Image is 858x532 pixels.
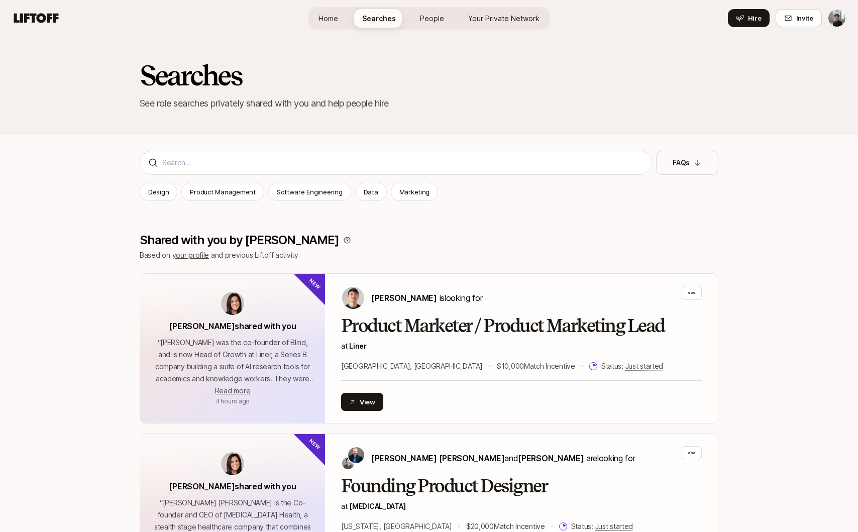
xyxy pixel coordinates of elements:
[221,452,244,475] img: avatar-url
[460,9,548,28] a: Your Private Network
[518,453,584,463] span: [PERSON_NAME]
[341,393,383,411] button: View
[341,476,702,496] h2: Founding Product Designer
[497,360,575,372] p: $10,000 Match Incentive
[341,360,483,372] p: [GEOGRAPHIC_DATA], [GEOGRAPHIC_DATA]
[215,386,250,395] span: Read more
[748,13,762,23] span: Hire
[162,157,643,169] input: Search...
[310,9,346,28] a: Home
[292,257,342,306] div: New
[828,9,846,27] button: Billy Tseng
[216,397,250,405] span: September 17, 2025 10:07am
[371,291,482,304] p: is looking for
[341,340,702,352] p: at
[152,337,313,385] p: “ [PERSON_NAME] was the co-founder of Blind, and is now Head of Growth at Liner, a Series B compa...
[625,362,664,371] span: Just started
[140,249,718,261] p: Based on and previous Liftoff activity
[348,447,364,463] img: Sagan Schultz
[349,502,405,510] span: [MEDICAL_DATA]
[362,13,396,24] span: Searches
[468,13,540,24] span: Your Private Network
[169,321,296,331] span: [PERSON_NAME] shared with you
[169,481,296,491] span: [PERSON_NAME] shared with you
[371,452,635,465] p: are looking for
[371,453,504,463] span: [PERSON_NAME] [PERSON_NAME]
[595,522,633,531] span: Just started
[656,151,718,175] button: FAQs
[354,9,404,28] a: Searches
[828,10,845,27] img: Billy Tseng
[412,9,452,28] a: People
[215,385,250,397] button: Read more
[172,251,209,259] a: your profile
[342,287,364,309] img: Kyum Kim
[601,360,663,372] p: Status:
[341,316,702,336] h2: Product Marketer / Product Marketing Lead
[292,417,342,467] div: New
[221,292,244,315] img: avatar-url
[728,9,770,27] button: Hire
[504,453,584,463] span: and
[420,13,444,24] span: People
[341,500,702,512] p: at
[190,187,255,197] p: Product Management
[371,293,437,303] span: [PERSON_NAME]
[140,96,718,111] p: See role searches privately shared with you and help people hire
[140,233,339,247] p: Shared with you by [PERSON_NAME]
[349,342,367,350] a: Liner
[673,157,690,169] p: FAQs
[796,13,813,23] span: Invite
[776,9,822,27] button: Invite
[399,187,430,197] p: Marketing
[318,13,338,24] span: Home
[364,187,378,197] p: Data
[342,457,354,469] img: David Deng
[140,60,718,90] h2: Searches
[148,187,169,197] p: Design
[277,187,343,197] p: Software Engineering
